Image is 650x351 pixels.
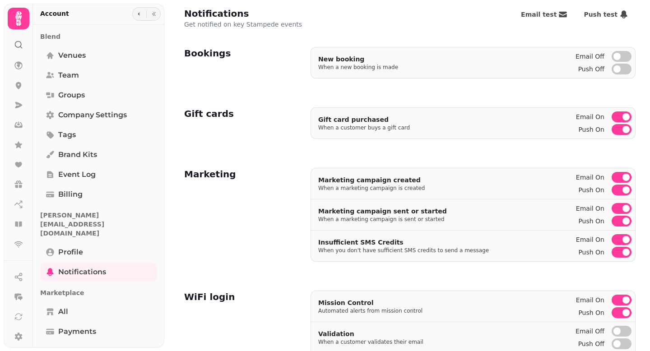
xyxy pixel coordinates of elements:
[58,326,96,337] span: Payments
[578,307,604,318] label: Push on
[58,70,79,81] span: Team
[318,307,422,314] p: Automated alerts from mission control
[318,216,447,223] p: When a marketing campaign is sent or started
[584,11,617,18] span: Push test
[576,326,604,337] label: Email off
[40,166,157,184] a: Event log
[578,338,604,349] label: Push off
[578,247,604,258] label: Push on
[184,168,236,180] h2: Marketing
[40,323,157,341] a: Payments
[40,185,157,203] a: Billing
[184,291,235,303] h2: WiFi login
[318,247,489,254] p: When you don't have sufficient SMS credits to send a message
[318,175,425,185] p: Marketing campaign created
[576,295,604,305] label: Email on
[576,203,604,214] label: Email on
[58,267,106,277] span: Notifications
[578,216,604,226] label: Push on
[521,11,557,18] span: Email test
[58,50,86,61] span: Venues
[578,185,604,195] label: Push on
[318,55,398,64] p: New booking
[318,115,410,124] p: Gift card purchased
[58,169,96,180] span: Event log
[40,46,157,65] a: Venues
[318,298,422,307] p: Mission Control
[576,172,604,183] label: Email on
[58,306,68,317] span: All
[40,66,157,84] a: Team
[514,7,575,22] button: Email test
[40,243,157,261] a: Profile
[578,124,604,135] label: Push on
[318,124,410,131] p: When a customer buys a gift card
[318,238,489,247] p: Insufficient SMS Credits
[40,285,157,301] p: Marketplace
[576,111,604,122] label: Email on
[58,129,76,140] span: Tags
[40,126,157,144] a: Tags
[318,64,398,71] p: When a new booking is made
[40,207,157,241] p: [PERSON_NAME][EMAIL_ADDRESS][DOMAIN_NAME]
[576,7,636,22] button: Push test
[58,149,97,160] span: Brand Kits
[576,234,604,245] label: Email on
[58,90,85,101] span: Groups
[58,189,83,200] span: Billing
[184,47,231,60] h2: Bookings
[576,51,604,62] label: Email off
[40,28,157,45] p: Blend
[40,146,157,164] a: Brand Kits
[578,64,604,74] label: Push off
[184,107,234,120] h2: Gift cards
[58,110,127,120] span: Company settings
[40,86,157,104] a: Groups
[318,338,423,346] p: When a customer validates their email
[184,20,302,29] p: Get notified on key Stampede events
[184,7,302,20] h2: Notifications
[318,329,423,338] p: Validation
[318,185,425,192] p: When a marketing campaign is created
[318,207,447,216] p: Marketing campaign sent or started
[40,9,69,18] h2: Account
[40,303,157,321] a: All
[40,263,157,281] a: Notifications
[40,106,157,124] a: Company settings
[58,247,83,258] span: Profile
